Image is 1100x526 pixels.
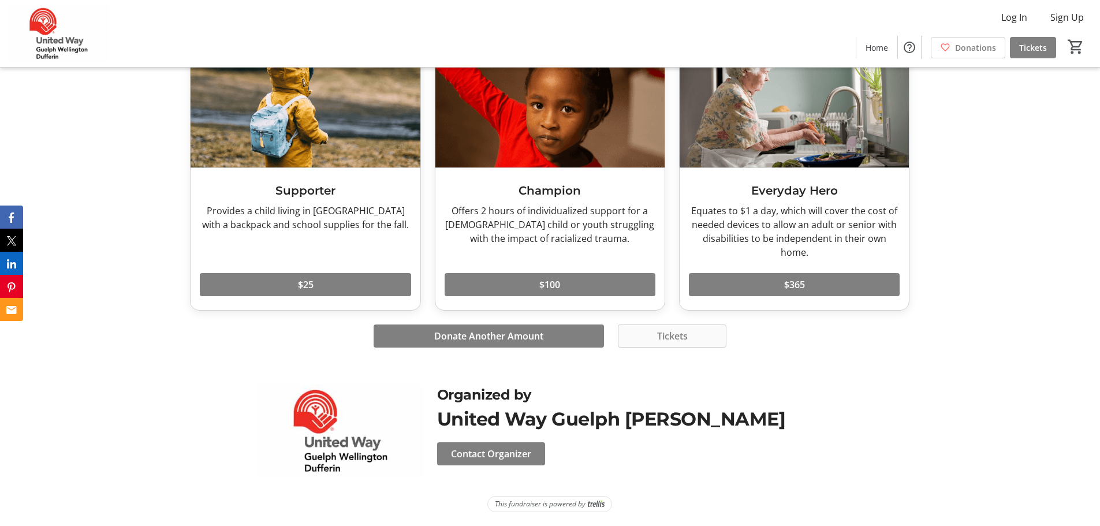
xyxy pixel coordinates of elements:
span: $365 [784,278,805,292]
a: Donations [931,37,1005,58]
button: $100 [445,273,655,296]
div: United Way Guelph [PERSON_NAME] [437,405,843,433]
h3: Everyday Hero [689,182,900,199]
span: Tickets [657,329,688,343]
img: Champion [435,38,665,167]
div: Equates to $1 a day, which will cover the cost of needed devices to allow an adult or senior with... [689,204,900,259]
button: $365 [689,273,900,296]
button: Help [898,36,921,59]
span: Donations [955,42,996,54]
img: Everyday Hero [680,38,909,167]
div: Provides a child living in [GEOGRAPHIC_DATA] with a backpack and school supplies for the fall. [200,204,411,232]
button: Contact Organizer [437,442,545,465]
span: Sign Up [1050,10,1084,24]
h3: Champion [445,182,655,199]
a: Home [856,37,897,58]
span: This fundraiser is powered by [495,499,586,509]
a: Tickets [1010,37,1056,58]
img: United Way Guelph Wellington Dufferin's Logo [7,5,110,62]
span: $100 [539,278,560,292]
span: Contact Organizer [451,447,531,461]
div: Offers 2 hours of individualized support for a [DEMOGRAPHIC_DATA] child or youth struggling with ... [445,204,655,245]
button: Sign Up [1041,8,1093,27]
button: Cart [1065,36,1086,57]
div: Organized by [437,385,843,405]
span: Home [866,42,888,54]
span: $25 [298,278,314,292]
img: United Way Guelph Wellington Dufferin logo [257,385,423,478]
button: Tickets [618,324,726,348]
h3: Supporter [200,182,411,199]
span: Tickets [1019,42,1047,54]
span: Log In [1001,10,1027,24]
button: $25 [200,273,411,296]
span: Donate Another Amount [434,329,543,343]
img: Trellis Logo [588,500,605,508]
button: Donate Another Amount [374,324,604,348]
img: Supporter [191,38,420,167]
button: Log In [992,8,1036,27]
